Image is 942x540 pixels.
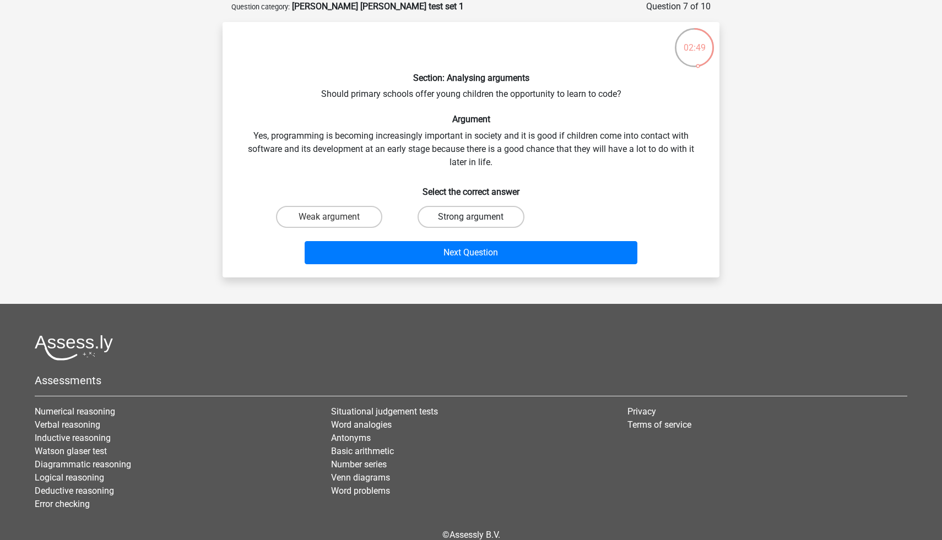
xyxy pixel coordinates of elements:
a: Venn diagrams [331,472,390,483]
a: Privacy [627,406,656,417]
button: Next Question [305,241,638,264]
a: Diagrammatic reasoning [35,459,131,470]
h6: Argument [240,114,702,124]
a: Verbal reasoning [35,419,100,430]
a: Inductive reasoning [35,433,111,443]
a: Watson glaser test [35,446,107,456]
a: Terms of service [627,419,691,430]
label: Strong argument [418,206,524,228]
h6: Select the correct answer [240,178,702,197]
label: Weak argument [276,206,382,228]
img: Assessly logo [35,335,113,361]
a: Deductive reasoning [35,486,114,496]
a: Situational judgement tests [331,406,438,417]
a: Numerical reasoning [35,406,115,417]
a: Antonyms [331,433,371,443]
strong: [PERSON_NAME] [PERSON_NAME] test set 1 [292,1,464,12]
a: Assessly B.V. [450,530,500,540]
div: 02:49 [674,27,715,54]
div: Should primary schools offer young children the opportunity to learn to code? Yes, programming is... [227,31,715,269]
a: Word problems [331,486,390,496]
small: Question category: [231,3,290,11]
a: Logical reasoning [35,472,104,483]
a: Word analogies [331,419,392,430]
a: Basic arithmetic [331,446,394,456]
a: Error checking [35,499,90,509]
a: Number series [331,459,387,470]
h5: Assessments [35,374,907,387]
h6: Section: Analysing arguments [240,73,702,83]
